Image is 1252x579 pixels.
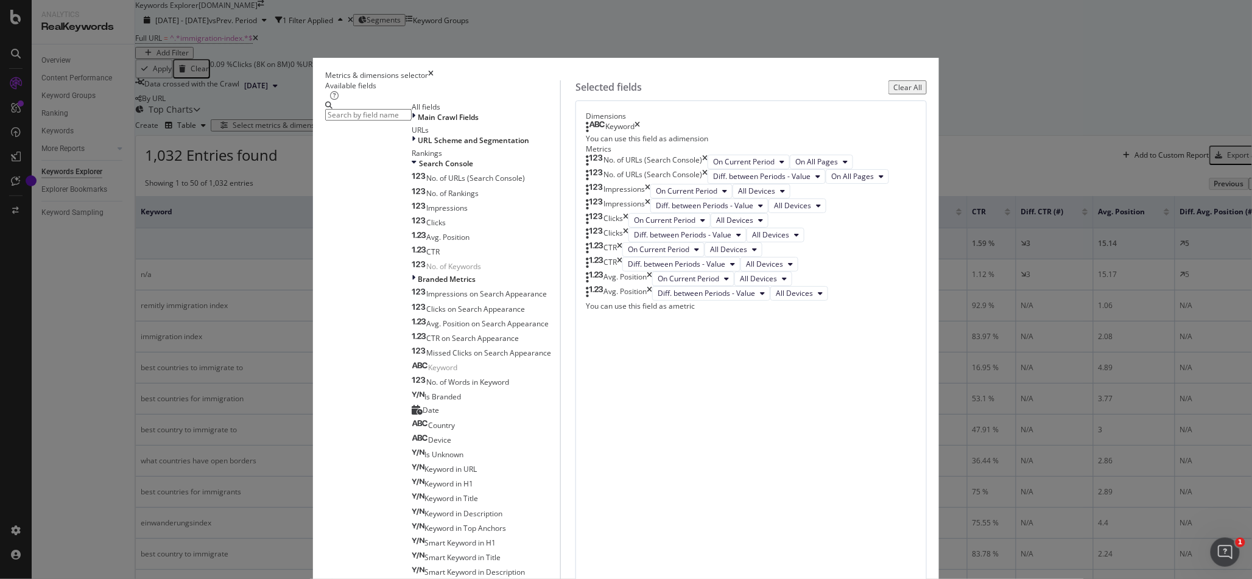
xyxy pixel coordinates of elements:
[428,420,455,430] span: Country
[893,83,922,92] div: Clear All
[586,286,916,301] div: Avg. PositiontimesDiff. between Periods - ValueAll Devices
[713,171,811,181] span: Diff. between Periods - Value
[586,242,916,257] div: CTRtimesOn Current PeriodAll Devices
[412,148,560,158] div: Rankings
[418,135,529,146] span: URL Scheme and Segmentation
[424,552,501,563] span: Smart Keyword in Title
[424,538,496,548] span: Smart Keyword in H1
[586,257,916,272] div: CTRtimesDiff. between Periods - ValueAll Devices
[586,301,916,311] div: You can use this field as a metric
[325,80,560,91] div: Available fields
[1236,538,1245,547] span: 1
[426,318,549,329] span: Avg. Position on Search Appearance
[790,155,853,169] button: On All Pages
[325,109,412,121] input: Search by field name
[603,184,645,198] div: Impressions
[716,215,753,225] span: All Devices
[658,273,719,284] span: On Current Period
[605,121,635,133] div: Keyword
[652,272,734,286] button: On Current Period
[647,272,652,286] div: times
[708,169,826,184] button: Diff. between Periods - Value
[586,213,916,228] div: ClickstimesOn Current PeriodAll Devices
[424,464,477,474] span: Keyword in URL
[705,242,762,257] button: All Devices
[426,304,525,314] span: Clicks on Search Appearance
[831,171,874,181] span: On All Pages
[412,102,560,112] div: All fields
[603,198,645,213] div: Impressions
[617,257,622,272] div: times
[733,184,790,198] button: All Devices
[586,198,916,213] div: ImpressionstimesDiff. between Periods - ValueAll Devices
[702,169,708,184] div: times
[426,173,525,183] span: No. of URLs (Search Console)
[428,70,434,80] div: times
[634,215,695,225] span: On Current Period
[656,200,753,211] span: Diff. between Periods - Value
[776,288,813,298] span: All Devices
[658,288,755,298] span: Diff. between Periods - Value
[647,286,652,301] div: times
[325,70,428,80] div: Metrics & dimensions selector
[426,247,440,257] span: CTR
[645,184,650,198] div: times
[734,272,792,286] button: All Devices
[713,156,775,167] span: On Current Period
[586,144,916,154] div: Metrics
[424,493,478,504] span: Keyword in Title
[426,333,519,343] span: CTR on Search Appearance
[426,232,469,242] span: Avg. Position
[622,257,740,272] button: Diff. between Periods - Value
[586,133,916,144] div: You can use this field as a dimension
[419,158,473,169] span: Search Console
[603,242,617,257] div: CTR
[586,272,916,286] div: Avg. PositiontimesOn Current PeriodAll Devices
[424,479,473,489] span: Keyword in H1
[603,272,647,286] div: Avg. Position
[424,508,502,519] span: Keyword in Description
[645,198,650,213] div: times
[586,184,916,198] div: ImpressionstimesOn Current PeriodAll Devices
[888,80,927,94] button: Clear All
[1211,538,1240,567] iframe: Intercom live chat
[603,169,702,184] div: No. of URLs (Search Console)
[650,184,733,198] button: On Current Period
[426,188,479,198] span: No. of Rankings
[710,244,747,254] span: All Devices
[652,286,770,301] button: Diff. between Periods - Value
[426,289,547,299] span: Impressions on Search Appearance
[826,169,889,184] button: On All Pages
[711,213,768,228] button: All Devices
[623,213,628,228] div: times
[426,217,446,228] span: Clicks
[623,228,628,242] div: times
[746,259,783,269] span: All Devices
[768,198,826,213] button: All Devices
[603,155,702,169] div: No. of URLs (Search Console)
[650,198,768,213] button: Diff. between Periods - Value
[426,377,509,387] span: No. of Words in Keyword
[586,111,916,121] div: Dimensions
[424,523,506,533] span: Keyword in Top Anchors
[740,273,777,284] span: All Devices
[617,242,622,257] div: times
[635,121,640,133] div: times
[747,228,804,242] button: All Devices
[634,230,731,240] span: Diff. between Periods - Value
[738,186,775,196] span: All Devices
[412,125,560,135] div: URLs
[603,228,623,242] div: Clicks
[603,213,623,228] div: Clicks
[628,228,747,242] button: Diff. between Periods - Value
[418,274,476,284] span: Branded Metrics
[586,121,916,133] div: Keywordtimes
[428,435,451,445] span: Device
[428,362,457,373] span: Keyword
[603,257,617,272] div: CTR
[628,244,689,254] span: On Current Period
[424,567,525,577] span: Smart Keyword in Description
[424,391,461,402] span: Is Branded
[752,230,789,240] span: All Devices
[426,203,468,213] span: Impressions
